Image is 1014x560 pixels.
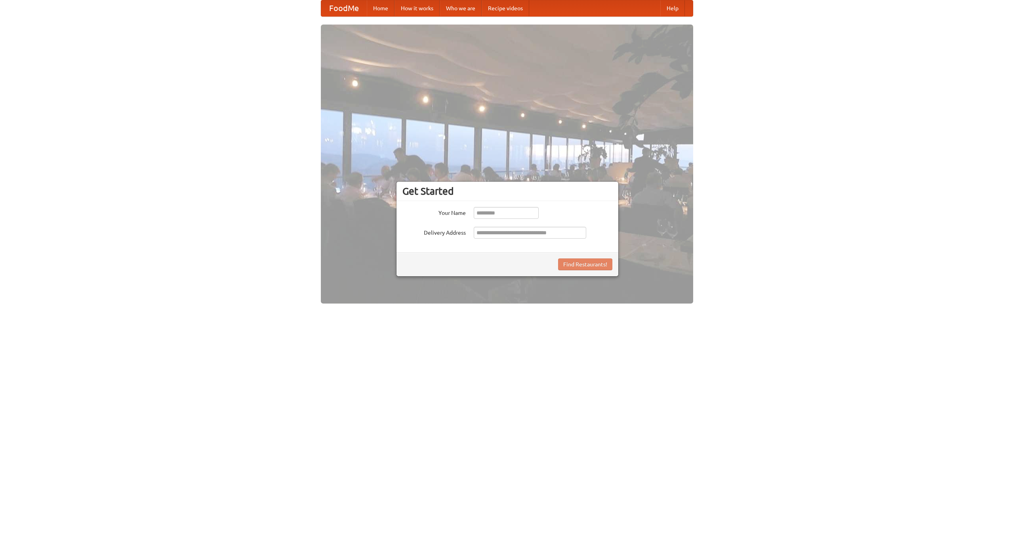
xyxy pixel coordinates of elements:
h3: Get Started [402,185,612,197]
label: Your Name [402,207,466,217]
a: Home [367,0,395,16]
label: Delivery Address [402,227,466,237]
a: Who we are [440,0,482,16]
a: Recipe videos [482,0,529,16]
a: How it works [395,0,440,16]
a: Help [660,0,685,16]
a: FoodMe [321,0,367,16]
button: Find Restaurants! [558,258,612,270]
